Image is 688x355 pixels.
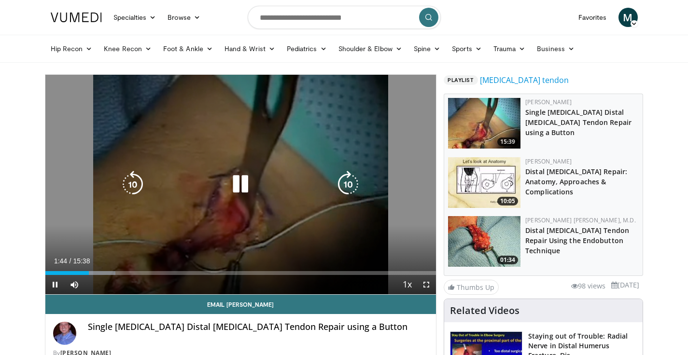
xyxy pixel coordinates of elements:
a: Hand & Wrist [219,39,281,58]
a: M [618,8,638,27]
a: Knee Recon [98,39,157,58]
a: Thumbs Up [444,280,499,295]
a: Favorites [573,8,613,27]
a: Shoulder & Elbow [333,39,408,58]
li: [DATE] [611,280,639,290]
div: Progress Bar [45,271,436,275]
a: [PERSON_NAME] [525,157,572,165]
a: 10:05 [448,157,520,208]
button: Pause [45,275,65,294]
a: Browse [162,8,206,27]
img: 90401_0000_3.png.150x105_q85_crop-smart_upscale.jpg [448,157,520,208]
span: 15:39 [497,137,518,146]
span: 1:44 [54,257,67,265]
a: Sports [446,39,488,58]
a: [PERSON_NAME] [525,98,572,106]
span: 10:05 [497,197,518,205]
a: Spine [408,39,446,58]
img: leland_3.png.150x105_q85_crop-smart_upscale.jpg [448,216,520,267]
a: Trauma [488,39,532,58]
img: king_0_3.png.150x105_q85_crop-smart_upscale.jpg [448,98,520,149]
a: 01:34 [448,216,520,267]
video-js: Video Player [45,75,436,295]
span: / [70,257,71,265]
button: Fullscreen [417,275,436,294]
a: [MEDICAL_DATA] tendon [480,74,569,86]
button: Mute [65,275,84,294]
img: VuMedi Logo [51,13,102,22]
a: [PERSON_NAME] [PERSON_NAME], M.D. [525,216,636,224]
img: Avatar [53,322,76,345]
a: Email [PERSON_NAME] [45,295,436,314]
h4: Related Videos [450,305,520,316]
h4: Single [MEDICAL_DATA] Distal [MEDICAL_DATA] Tendon Repair using a Button [88,322,429,332]
a: Foot & Ankle [157,39,219,58]
a: Business [531,39,580,58]
span: 15:38 [73,257,90,265]
a: Single [MEDICAL_DATA] Distal [MEDICAL_DATA] Tendon Repair using a Button [525,108,632,137]
a: Hip Recon [45,39,98,58]
input: Search topics, interventions [248,6,441,29]
li: 98 views [571,281,605,291]
a: 15:39 [448,98,520,149]
a: Specialties [108,8,162,27]
a: Distal [MEDICAL_DATA] Repair: Anatomy, Approaches & Complications [525,167,627,196]
span: Playlist [444,75,477,85]
button: Playback Rate [397,275,417,294]
a: Pediatrics [281,39,333,58]
span: 01:34 [497,256,518,264]
a: Distal [MEDICAL_DATA] Tendon Repair Using the Endobutton Technique [525,226,629,255]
